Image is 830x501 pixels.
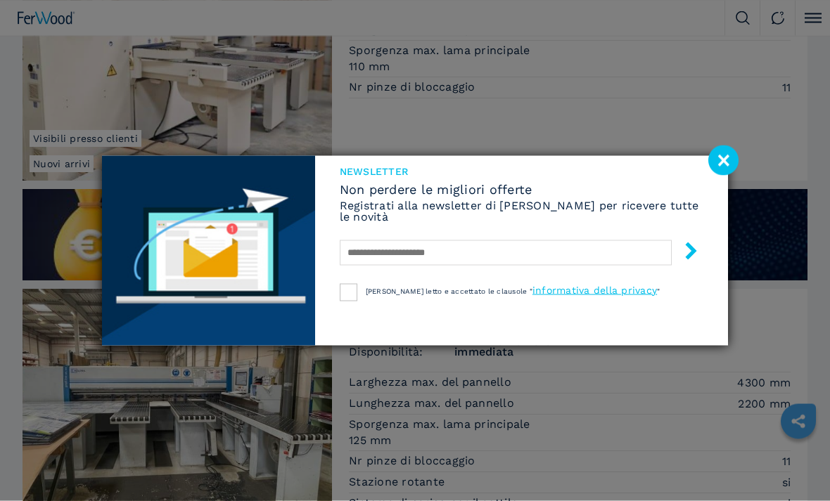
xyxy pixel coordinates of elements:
[657,287,660,295] span: "
[532,285,657,296] a: informativa della privacy
[340,183,703,196] span: Non perdere le migliori offerte
[668,237,700,270] button: submit-button
[102,156,315,346] img: Newsletter image
[366,287,532,295] span: [PERSON_NAME] letto e accettato le clausole "
[340,200,703,223] h6: Registrati alla newsletter di [PERSON_NAME] per ricevere tutte le novità
[340,167,703,176] span: NEWSLETTER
